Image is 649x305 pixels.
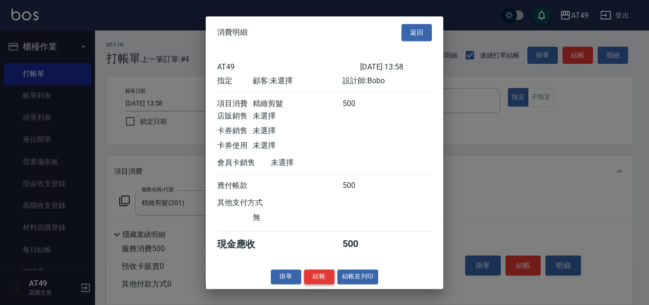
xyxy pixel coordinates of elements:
div: 500 [343,238,378,251]
div: [DATE] 13:58 [360,62,432,71]
div: 精緻剪髮 [253,99,342,109]
div: 顧客: 未選擇 [253,76,342,86]
div: 應付帳款 [217,181,253,191]
div: 會員卡銷售 [217,158,271,168]
div: 卡券銷售 [217,126,253,136]
button: 掛單 [271,269,301,284]
div: 指定 [217,76,253,86]
div: 現金應收 [217,238,271,251]
div: 未選擇 [253,126,342,136]
div: 未選擇 [253,111,342,121]
div: 項目消費 [217,99,253,109]
div: 設計師: Bobo [343,76,432,86]
div: 店販銷售 [217,111,253,121]
div: 未選擇 [253,141,342,151]
div: 其他支付方式 [217,198,289,208]
div: 500 [343,181,378,191]
div: AT49 [217,62,360,71]
button: 結帳並列印 [337,269,379,284]
button: 結帳 [304,269,334,284]
div: 卡券使用 [217,141,253,151]
div: 500 [343,99,378,109]
div: 無 [253,213,342,223]
span: 消費明細 [217,28,248,37]
button: 返回 [401,24,432,41]
div: 未選擇 [271,158,360,168]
